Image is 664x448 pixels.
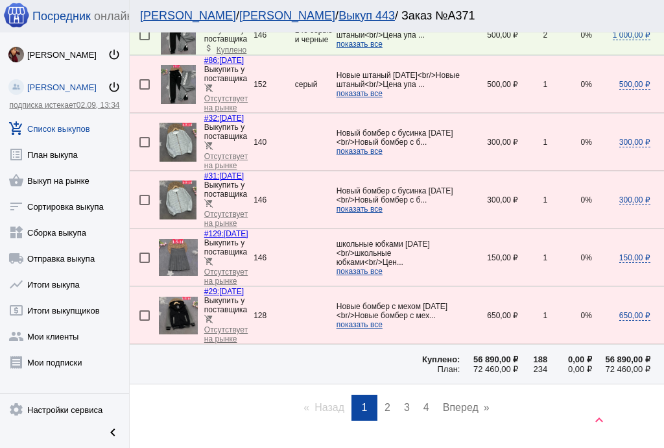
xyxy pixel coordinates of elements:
div: 140 [254,138,295,147]
div: План: [337,364,460,374]
div: 150,00 ₽ [460,253,518,262]
div: 128 [254,311,295,320]
mat-icon: chevron_left [105,425,121,440]
span: Назад [314,402,344,413]
div: 0,00 ₽ [547,355,592,364]
div: 300,00 ₽ [460,195,518,205]
span: показать все [337,89,383,98]
mat-icon: list_alt [8,147,24,162]
app-description-cutted: Новые бомбер с мехом [DATE]<br/>Новые бомбер с мех... [337,302,460,329]
mat-icon: remove_shopping_cart [204,256,213,266]
span: Отсутствует на рынке [204,325,248,343]
span: #31: [204,171,219,180]
span: показать все [337,205,383,214]
span: 0% [581,31,592,40]
mat-icon: group [8,329,24,344]
span: онлайн [94,10,133,23]
img: ZdsNKLHUpR31LJT_TSFXuD0oSvBKZWWKowiOe5dNZq9HSCuy6Vg690VZSCLK5pHYgqxHInqM-zJeDsx4-3Ypj_v1.jpg [161,65,196,104]
mat-icon: settings [8,402,24,417]
div: 188 [518,355,547,364]
a: Вперед page [436,395,496,421]
a: подписка истекает02.09, 13:34 [9,101,119,110]
div: 500,00 ₽ [460,31,518,40]
div: 1 [518,195,547,205]
div: 72 460,00 ₽ [460,364,518,374]
a: [PERSON_NAME] [140,9,236,22]
div: Выкупить у поставщика [204,296,254,314]
span: #29: [204,287,219,296]
div: 234 [518,364,547,374]
img: ZdsNKLHUpR31LJT_TSFXuD0oSvBKZWWKowiOe5dNZq9HSCuy6Vg690VZSCLK5pHYgqxHInqM-zJeDsx4-3Ypj_v1.jpg [161,16,196,55]
span: 4 [423,402,429,413]
span: Посредник [32,10,91,23]
span: Отсутствует на рынке [204,94,248,112]
span: 0% [581,253,592,262]
span: показать все [337,147,383,156]
div: 72 460,00 ₽ [592,364,650,374]
span: 0% [581,195,592,205]
a: [PERSON_NAME] [239,9,335,22]
span: 300,00 ₽ [619,195,650,205]
td: 146 серые и черные [295,16,337,55]
div: 1 [518,311,547,320]
a: #129:[DATE] [204,229,248,238]
div: 146 [254,253,295,262]
mat-icon: show_chart [8,277,24,292]
span: 2 [385,402,390,413]
a: #32:[DATE] [204,114,244,123]
div: Выкупить у поставщика [204,65,254,83]
mat-icon: add_shopping_cart [8,121,24,136]
mat-icon: local_shipping [8,251,24,266]
span: показать все [337,40,383,49]
a: Выкуп 443 [338,9,395,22]
span: #32: [204,114,219,123]
a: #31:[DATE] [204,171,244,180]
app-description-cutted: Новый бомбер с бусинка [DATE]<br/>Новый бомбер с б... [337,129,460,156]
div: 650,00 ₽ [460,311,518,320]
mat-icon: local_atm [8,303,24,318]
img: tRd-xeD9BmjU3LGhaynMLjt9b5AHkLkF2tzm64K863Y6ILxpaf9oPndsvX5bbkXPQjuhUj33DXxcGjDrCZ0KaK6P.jpg [160,180,196,219]
mat-icon: remove_shopping_cart [204,314,213,323]
span: Куплено [217,45,246,55]
span: показать все [337,267,383,276]
mat-icon: remove_shopping_cart [204,141,213,150]
mat-icon: power_settings_new [108,48,121,61]
div: 0,00 ₽ [547,364,592,374]
div: Выкупить у поставщика [204,238,254,256]
span: 0% [581,138,592,147]
div: 56 890,00 ₽ [592,355,650,364]
div: 146 [254,195,295,205]
span: показать все [337,320,383,329]
span: 1 000,00 ₽ [613,31,650,40]
a: #86:[DATE] [204,56,244,65]
span: 650,00 ₽ [619,311,650,321]
span: #86: [204,56,219,65]
mat-icon: attach_money [204,44,213,53]
app-description-cutted: Новый бомбер с бусинка [DATE]<br/>Новый бомбер с б... [337,186,460,214]
div: Выкупить у поставщика [204,25,254,44]
ul: Pagination [130,395,664,421]
mat-icon: sort [8,199,24,214]
div: 1 [518,253,547,262]
img: O4awEp9LpKGYEZBxOm6KLRXQrA0SojuAgygPtFCRogdHmNS3bfFw-bnmtcqyXLVtOmoJu9Rw.jpg [8,47,24,62]
td: серый [295,56,337,113]
img: community_200.png [8,79,24,95]
div: 300,00 ₽ [460,138,518,147]
mat-icon: power_settings_new [108,81,121,93]
div: [PERSON_NAME] [27,50,108,60]
span: Отсутствует на рынке [204,210,248,228]
mat-icon: widgets [8,225,24,240]
app-description-cutted: Новые штаный [DATE]<br/>Новые штаный<br/>Цена упа ... [337,21,460,49]
div: 2 [518,31,547,40]
span: 0% [581,311,592,320]
mat-icon: remove_shopping_cart [204,199,213,208]
mat-icon: receipt [8,355,24,370]
app-description-cutted: школьные юбками [DATE]<br/>школьные юбками<br/>Цен... [337,240,460,276]
div: [PERSON_NAME] [27,82,108,92]
mat-icon: shopping_basket [8,173,24,188]
div: Выкупить у поставщика [204,123,254,141]
span: 0% [581,80,592,89]
img: dRiJoisGFZo6qRnj6a_PbCHwJ10vc2_6PLtmBu5LD_Ky2YCpgKoTNFz7xJyuDBcM0lYfhGusAHgL3P-0-_SbpQJL.jpg [159,239,198,275]
span: Отсутствует на рынке [204,268,248,286]
span: 500,00 ₽ [619,80,650,90]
